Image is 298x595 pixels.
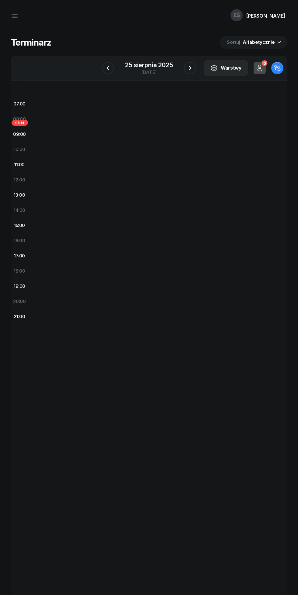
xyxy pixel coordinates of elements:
[125,62,173,68] div: 25 sierpnia 2025
[246,13,285,18] div: [PERSON_NAME]
[11,233,28,248] div: 16:00
[234,13,240,18] span: EŚ
[11,172,28,187] div: 12:00
[11,309,28,324] div: 21:00
[11,96,28,112] div: 07:00
[11,294,28,309] div: 20:00
[204,60,248,76] button: Warstwy
[11,263,28,279] div: 18:00
[227,38,241,46] span: Sortuj
[11,37,51,48] h1: Terminarz
[125,70,173,74] div: [DATE]
[11,218,28,233] div: 15:00
[11,157,28,172] div: 11:00
[210,64,241,72] div: Warstwy
[11,279,28,294] div: 19:00
[12,120,28,126] span: 08:14
[254,62,266,74] button: 0
[11,248,28,263] div: 17:00
[11,187,28,203] div: 13:00
[11,203,28,218] div: 14:00
[11,142,28,157] div: 10:00
[220,36,287,49] button: Sortuj Alfabetycznie
[11,127,28,142] div: 09:00
[11,112,28,127] div: 08:00
[243,39,275,45] span: Alfabetycznie
[262,60,267,66] div: 0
